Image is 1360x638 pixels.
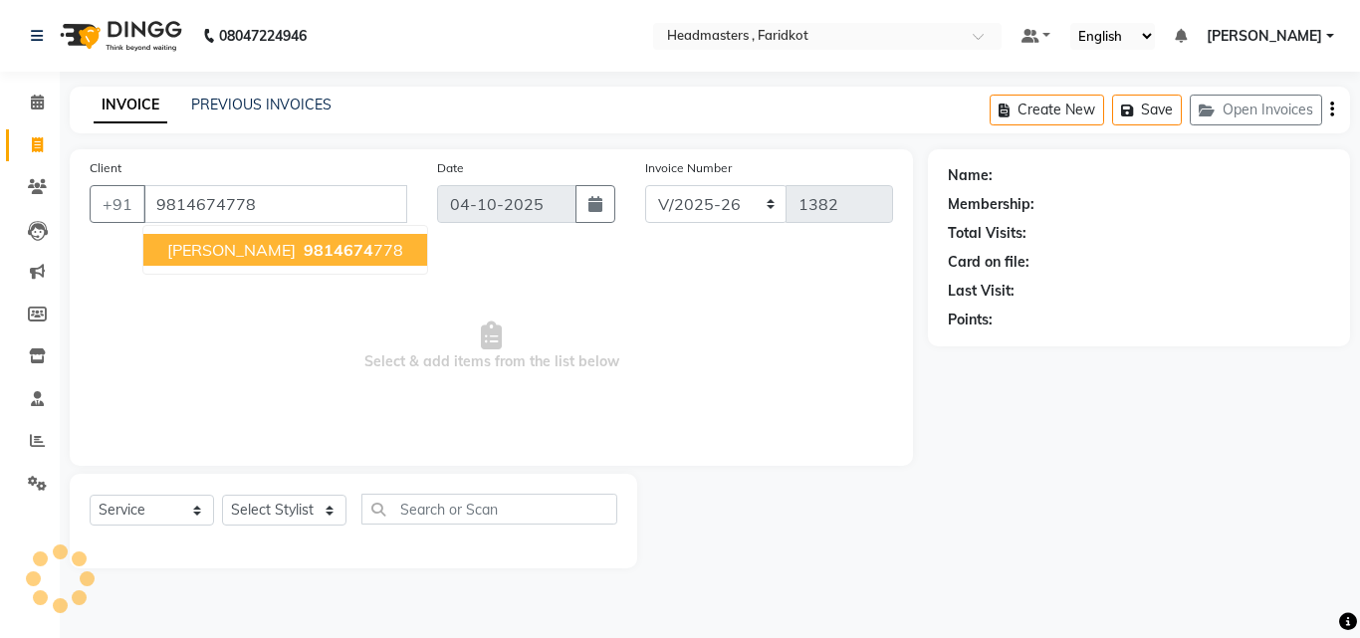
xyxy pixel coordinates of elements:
button: Open Invoices [1190,95,1322,125]
b: 08047224946 [219,8,307,64]
span: 9814674 [304,240,373,260]
div: Total Visits: [948,223,1026,244]
div: Name: [948,165,993,186]
button: Create New [990,95,1104,125]
input: Search or Scan [361,494,617,525]
button: Save [1112,95,1182,125]
span: [PERSON_NAME] [1207,26,1322,47]
div: Points: [948,310,993,330]
input: Search by Name/Mobile/Email/Code [143,185,407,223]
label: Date [437,159,464,177]
ngb-highlight: 778 [300,240,403,260]
a: INVOICE [94,88,167,123]
label: Client [90,159,121,177]
div: Membership: [948,194,1034,215]
a: PREVIOUS INVOICES [191,96,332,113]
div: Card on file: [948,252,1029,273]
div: Last Visit: [948,281,1015,302]
label: Invoice Number [645,159,732,177]
span: [PERSON_NAME] [167,240,296,260]
button: +91 [90,185,145,223]
span: Select & add items from the list below [90,247,893,446]
img: logo [51,8,187,64]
